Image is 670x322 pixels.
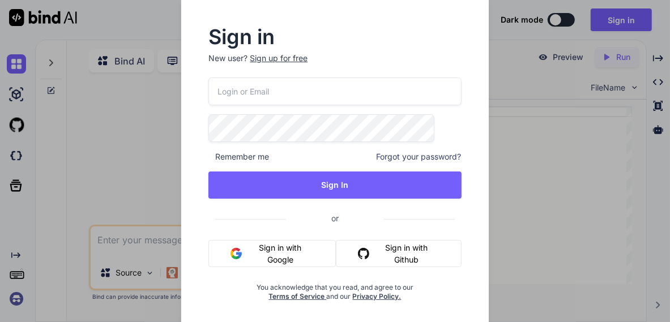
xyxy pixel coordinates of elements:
h2: Sign in [208,28,461,46]
p: New user? [208,53,461,78]
a: Privacy Policy. [352,292,401,300]
button: Sign in with Github [336,240,462,267]
img: github [358,248,369,259]
span: or [286,204,384,232]
span: Forgot your password? [377,151,462,162]
input: Login or Email [208,78,461,105]
button: Sign In [208,171,461,199]
div: You acknowledge that you read, and agree to our and our [251,276,419,301]
button: Sign in with Google [208,240,336,267]
div: Sign up for free [250,53,308,64]
span: Remember me [208,151,269,162]
img: google [231,248,242,259]
a: Terms of Service [268,292,326,300]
